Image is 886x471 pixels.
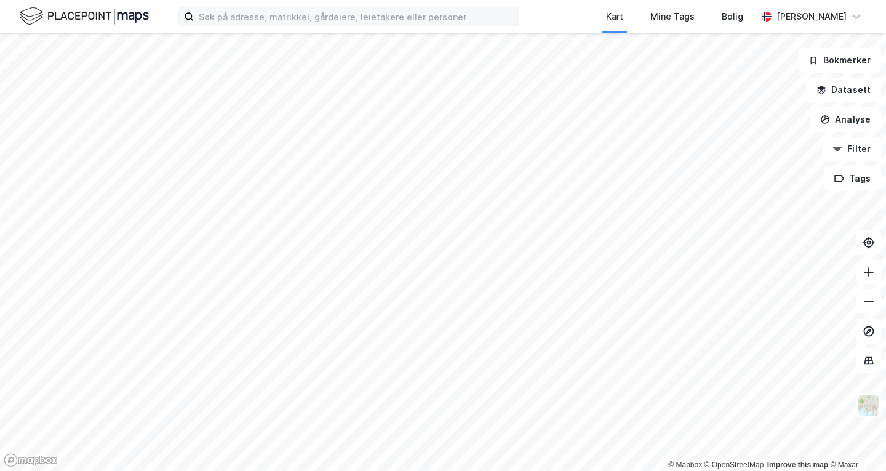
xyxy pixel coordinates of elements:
[194,7,519,26] input: Søk på adresse, matrikkel, gårdeiere, leietakere eller personer
[722,9,743,24] div: Bolig
[824,412,886,471] iframe: Chat Widget
[650,9,695,24] div: Mine Tags
[824,412,886,471] div: Kontrollprogram for chat
[776,9,847,24] div: [PERSON_NAME]
[20,6,149,27] img: logo.f888ab2527a4732fd821a326f86c7f29.svg
[606,9,623,24] div: Kart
